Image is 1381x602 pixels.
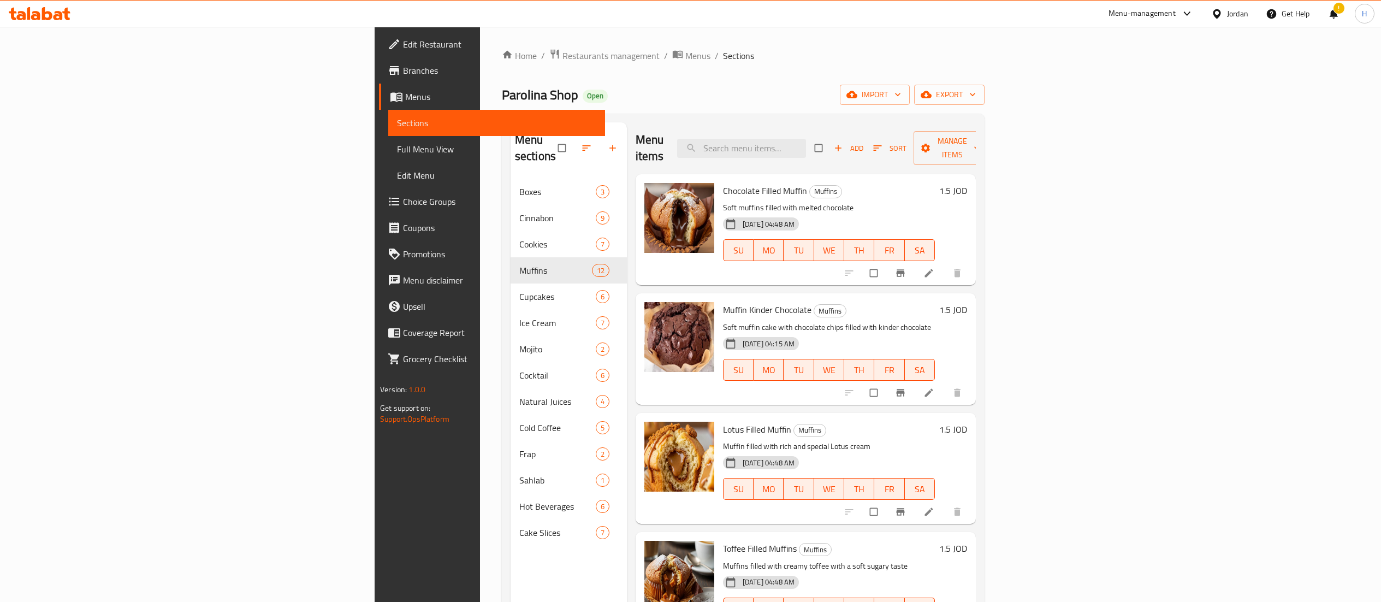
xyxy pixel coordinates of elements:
[380,382,407,397] span: Version:
[596,290,609,303] div: items
[844,359,874,381] button: TH
[879,362,900,378] span: FR
[519,343,596,356] span: Mojito
[923,88,976,102] span: export
[552,138,574,158] span: Select all sections
[909,481,930,497] span: SA
[814,304,846,317] div: Muffins
[723,49,754,62] span: Sections
[831,140,866,157] span: Add item
[888,381,915,405] button: Branch-specific-item
[519,290,596,303] span: Cupcakes
[939,183,967,198] h6: 1.5 JOD
[379,241,605,267] a: Promotions
[519,369,596,382] span: Cocktail
[596,395,609,408] div: items
[874,239,904,261] button: FR
[592,265,609,276] span: 12
[379,346,605,372] a: Grocery Checklist
[840,85,910,105] button: import
[511,310,627,336] div: Ice Cream7
[945,381,971,405] button: delete
[519,264,592,277] div: Muffins
[511,284,627,310] div: Cupcakes6
[738,339,799,349] span: [DATE] 04:15 AM
[596,187,609,197] span: 3
[685,49,710,62] span: Menus
[596,292,609,302] span: 6
[814,239,844,261] button: WE
[754,478,784,500] button: MO
[879,481,900,497] span: FR
[888,261,915,285] button: Branch-specific-item
[511,441,627,467] div: Frap2
[905,239,935,261] button: SA
[596,316,609,329] div: items
[738,458,799,468] span: [DATE] 04:48 AM
[923,268,937,279] a: Edit menu item
[596,370,609,381] span: 6
[808,138,831,158] span: Select section
[758,481,779,497] span: MO
[519,211,596,225] span: Cinnabon
[403,38,596,51] span: Edit Restaurant
[914,131,991,165] button: Manage items
[408,382,425,397] span: 1.0.0
[511,415,627,441] div: Cold Coffee5
[873,142,906,155] span: Sort
[397,169,596,182] span: Edit Menu
[909,243,930,258] span: SA
[596,344,609,355] span: 2
[511,362,627,388] div: Cocktail6
[909,362,930,378] span: SA
[379,215,605,241] a: Coupons
[923,387,937,398] a: Edit menu item
[723,540,797,557] span: Toffee Filled Muffins
[403,221,596,234] span: Coupons
[644,302,714,372] img: Muffin Kinder Chocolate
[939,302,967,317] h6: 1.5 JOD
[814,478,844,500] button: WE
[788,243,809,258] span: TU
[1227,8,1248,20] div: Jordan
[644,422,714,492] img: Lotus Filled Muffin
[596,500,609,513] div: items
[754,239,784,261] button: MO
[596,447,609,461] div: items
[723,239,754,261] button: SU
[596,501,609,512] span: 6
[863,263,886,284] span: Select to update
[738,219,799,229] span: [DATE] 04:48 AM
[511,174,627,550] nav: Menu sections
[723,321,935,334] p: Soft muffin cake with chocolate chips filled with kinder chocolate
[819,243,840,258] span: WE
[397,143,596,156] span: Full Menu View
[834,142,863,155] span: Add
[511,257,627,284] div: Muffins12
[596,369,609,382] div: items
[519,447,596,461] span: Frap
[863,382,886,403] span: Select to update
[810,185,841,198] span: Muffins
[939,422,967,437] h6: 1.5 JOD
[596,423,609,433] span: 5
[511,388,627,415] div: Natural Juices4
[664,49,668,62] li: /
[819,481,840,497] span: WE
[644,183,714,253] img: Chocolate Filled Muffin
[596,318,609,328] span: 7
[723,182,807,199] span: Chocolate Filled Muffin
[874,359,904,381] button: FR
[519,185,596,198] span: Boxes
[799,544,831,556] span: Muffins
[809,185,842,198] div: Muffins
[863,501,886,522] span: Select to update
[403,274,596,287] span: Menu disclaimer
[819,362,840,378] span: WE
[596,185,609,198] div: items
[874,478,904,500] button: FR
[380,401,430,415] span: Get support on:
[596,397,609,407] span: 4
[596,474,609,487] div: items
[388,136,605,162] a: Full Menu View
